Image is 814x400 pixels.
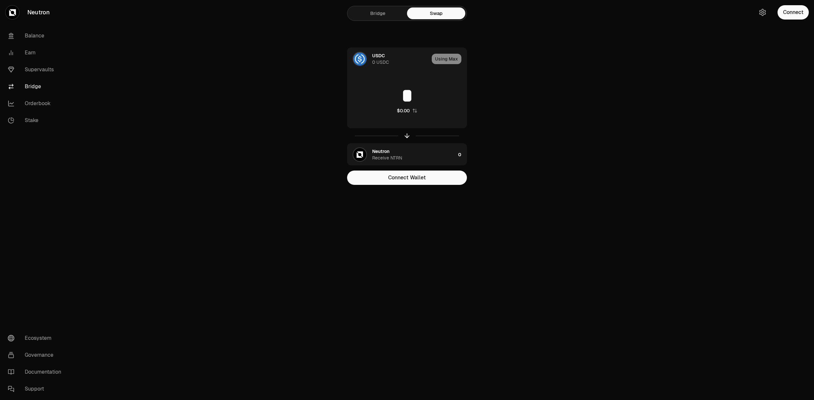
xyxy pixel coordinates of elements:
[353,52,366,65] img: USDC Logo
[3,95,70,112] a: Orderbook
[372,52,385,59] div: USDC
[407,7,465,19] a: Swap
[347,171,467,185] button: Connect Wallet
[372,155,402,161] div: Receive NTRN
[347,144,467,166] button: NTRN LogoNeutronReceive NTRN0
[3,78,70,95] a: Bridge
[347,48,429,70] div: USDC LogoUSDC0 USDC
[3,112,70,129] a: Stake
[397,107,417,114] button: $0.00
[458,144,467,166] div: 0
[3,27,70,44] a: Balance
[3,380,70,397] a: Support
[3,330,70,347] a: Ecosystem
[778,5,809,20] button: Connect
[3,61,70,78] a: Supervaults
[353,148,366,161] img: NTRN Logo
[349,7,407,19] a: Bridge
[3,44,70,61] a: Earn
[347,144,456,166] div: NTRN LogoNeutronReceive NTRN
[372,148,389,155] div: Neutron
[3,364,70,380] a: Documentation
[397,107,410,114] div: $0.00
[3,347,70,364] a: Governance
[372,59,389,65] div: 0 USDC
